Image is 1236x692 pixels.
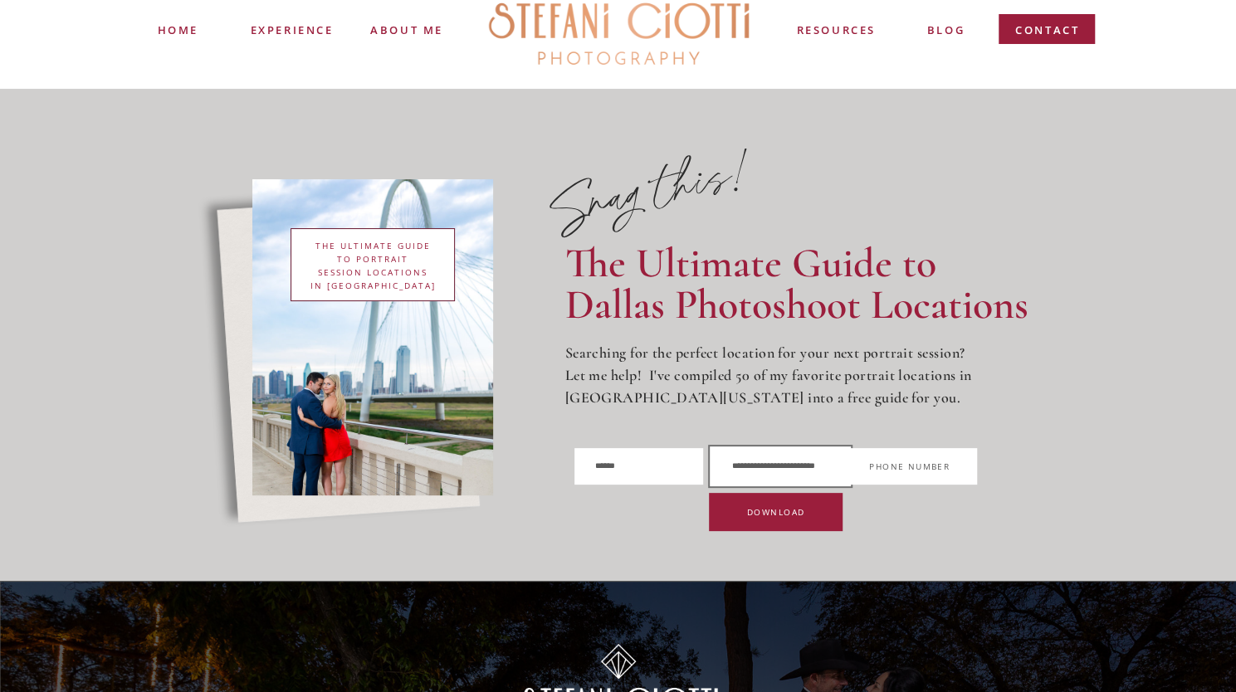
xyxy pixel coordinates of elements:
span: Phon [869,461,898,472]
a: ABOUT ME [369,22,445,37]
span: e Number [898,461,950,472]
a: blog [927,22,965,41]
a: Home [158,22,198,37]
span: DOWNLOAD [747,506,804,518]
p: Snag this! [520,144,760,252]
a: experience [251,22,333,35]
button: DOWNLOAD [709,493,843,531]
a: resources [795,22,877,41]
h2: The Ultimate Guide to Dallas Photoshoot Locations [565,242,1048,333]
h3: THE ULTIMATE GUIDE TO PORTRAIT SESSION LOCATIONS IN [GEOGRAPHIC_DATA] [309,239,437,290]
a: contact [1015,22,1080,46]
